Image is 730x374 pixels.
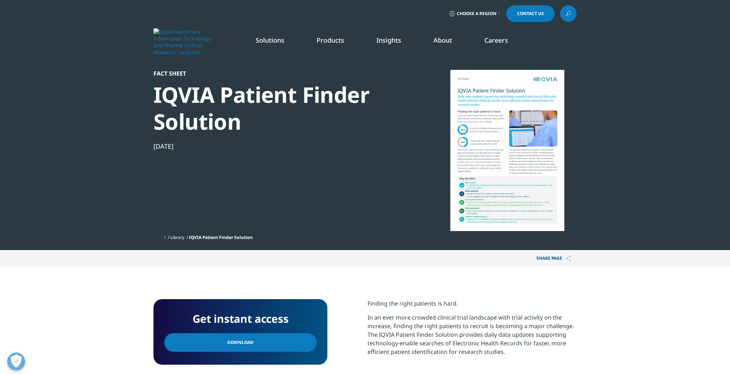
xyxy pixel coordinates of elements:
[531,250,577,267] button: Share PAGEShare PAGE
[484,36,508,44] a: Careers
[153,70,399,77] div: Fact Sheet
[317,36,344,44] a: Products
[164,310,317,328] h4: Get instant access
[256,36,284,44] a: Solutions
[566,255,571,262] img: Share PAGE
[506,5,555,22] a: Contact Us
[368,313,574,356] span: In an ever more crowded clinical trial landscape with trial activity on the increase, finding the...
[153,81,399,135] div: IQVIA Patient Finder Solution
[376,36,401,44] a: Insights
[531,250,577,267] p: Share PAGE
[170,234,184,240] a: Library
[214,25,577,59] nav: Primary
[189,234,253,240] span: IQVIA Patient Finder Solution
[153,142,399,150] div: [DATE]
[7,353,25,370] button: Open Preferences
[433,36,452,44] a: About
[457,11,497,16] span: Choose a Region
[368,299,577,313] p: Finding the right patients is hard.
[164,333,317,352] a: Download
[227,339,253,346] span: Download
[517,11,544,16] span: Contact Us
[153,28,211,56] img: IQVIA Healthcare Information Technology and Pharma Clinical Research Company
